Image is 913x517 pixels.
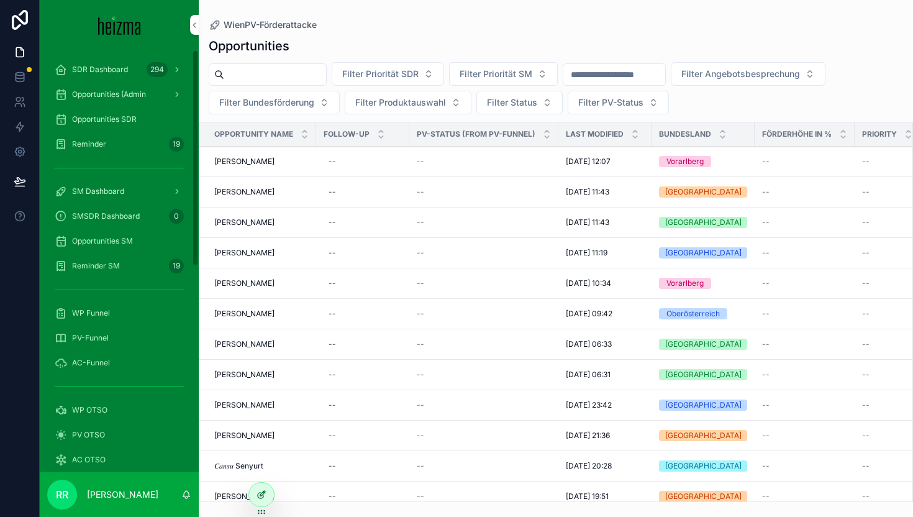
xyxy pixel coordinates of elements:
span: -- [862,400,870,410]
a: Vorarlberg [659,156,747,167]
a: [GEOGRAPHIC_DATA] [659,400,747,411]
a: -- [762,309,847,319]
div: Vorarlberg [666,278,704,289]
a: AC-Funnel [47,352,191,374]
a: -- [324,365,402,385]
span: [PERSON_NAME] [214,492,275,501]
a: WP Funnel [47,302,191,324]
span: WienPV-Förderattacke [224,19,317,31]
a: [PERSON_NAME] [214,492,309,501]
div: -- [329,400,336,410]
span: -- [862,492,870,501]
a: Opportunities SM [47,230,191,252]
a: [PERSON_NAME] [214,217,309,227]
a: -- [324,456,402,476]
span: [PERSON_NAME] [214,217,275,227]
div: -- [329,339,336,349]
span: -- [417,217,424,227]
div: [GEOGRAPHIC_DATA] [665,247,742,258]
a: 𝐶𝑎𝑛𝑠𝑢 Senyurt [214,461,309,471]
span: -- [762,187,770,197]
span: Filter Bundesförderung [219,96,314,109]
span: -- [417,157,424,167]
button: Select Button [568,91,669,114]
a: -- [324,182,402,202]
span: Filter PV-Status [578,96,643,109]
a: Oberösterreich [659,308,747,319]
span: RR [56,487,68,502]
span: -- [862,248,870,258]
div: Vorarlberg [666,156,704,167]
div: -- [329,461,336,471]
span: -- [417,248,424,258]
a: Vorarlberg [659,278,747,289]
div: -- [329,309,336,319]
div: [GEOGRAPHIC_DATA] [665,400,742,411]
span: SMSDR Dashboard [72,211,140,221]
a: [DATE] 11:19 [566,248,644,258]
a: -- [417,217,551,227]
span: Opportunities SM [72,236,133,246]
div: [GEOGRAPHIC_DATA] [665,460,742,472]
span: [PERSON_NAME] [214,370,275,380]
a: [DATE] 09:42 [566,309,644,319]
a: PV OTSO [47,424,191,446]
a: -- [417,309,551,319]
a: [PERSON_NAME] [214,431,309,441]
span: -- [762,492,770,501]
span: -- [762,278,770,288]
a: -- [417,339,551,349]
p: [PERSON_NAME] [87,488,158,501]
a: [PERSON_NAME] [214,187,309,197]
a: [GEOGRAPHIC_DATA] [659,339,747,350]
span: Filter Priorität SDR [342,68,419,80]
span: -- [417,187,424,197]
span: WP OTSO [72,405,107,415]
a: [GEOGRAPHIC_DATA] [659,247,747,258]
a: [DATE] 20:28 [566,461,644,471]
span: -- [762,217,770,227]
a: -- [417,431,551,441]
span: [DATE] 09:42 [566,309,612,319]
a: -- [762,492,847,501]
span: -- [862,461,870,471]
span: Reminder [72,139,106,149]
a: [GEOGRAPHIC_DATA] [659,430,747,441]
span: -- [862,278,870,288]
span: -- [762,339,770,349]
span: Bundesland [659,129,711,139]
span: PV OTSO [72,430,105,440]
span: [DATE] 20:28 [566,461,612,471]
a: -- [762,217,847,227]
div: -- [329,278,336,288]
div: [GEOGRAPHIC_DATA] [665,339,742,350]
a: [PERSON_NAME] [214,248,309,258]
a: [GEOGRAPHIC_DATA] [659,186,747,198]
div: -- [329,370,336,380]
div: -- [329,217,336,227]
a: [GEOGRAPHIC_DATA] [659,491,747,502]
span: -- [862,217,870,227]
h1: Opportunities [209,37,289,55]
div: -- [329,187,336,197]
a: [PERSON_NAME] [214,339,309,349]
span: AC-Funnel [72,358,110,368]
a: PV-Funnel [47,327,191,349]
a: [DATE] 10:34 [566,278,644,288]
span: Priority [862,129,897,139]
span: -- [862,187,870,197]
a: [DATE] 06:31 [566,370,644,380]
span: [PERSON_NAME] [214,400,275,410]
span: AC OTSO [72,455,106,465]
button: Select Button [345,91,471,114]
span: Opportunities SDR [72,114,137,124]
span: WP Funnel [72,308,110,318]
a: [DATE] 11:43 [566,217,644,227]
a: [DATE] 19:51 [566,492,644,501]
span: SDR Dashboard [72,65,128,75]
div: 19 [169,137,184,152]
a: [PERSON_NAME] [214,278,309,288]
a: -- [324,426,402,446]
div: 19 [169,258,184,273]
span: Förderhöhe in % [762,129,832,139]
